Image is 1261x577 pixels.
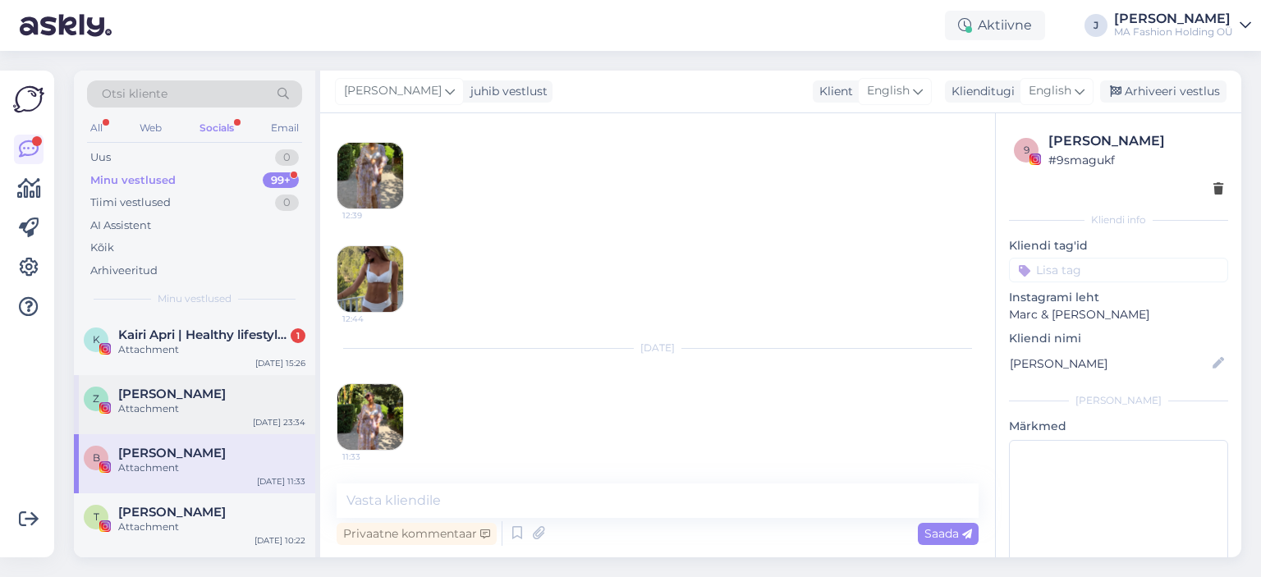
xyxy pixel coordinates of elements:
[344,82,442,100] span: [PERSON_NAME]
[1114,12,1251,39] a: [PERSON_NAME]MA Fashion Holding OÜ
[118,520,305,534] div: Attachment
[254,534,305,547] div: [DATE] 10:22
[337,246,403,312] img: attachment
[257,475,305,488] div: [DATE] 11:33
[1048,151,1223,169] div: # 9smagukf
[93,392,99,405] span: Z
[118,460,305,475] div: Attachment
[342,209,404,222] span: 12:39
[337,341,979,355] div: [DATE]
[342,313,404,325] span: 12:44
[945,11,1045,40] div: Aktiivne
[342,451,404,463] span: 11:33
[945,83,1015,100] div: Klienditugi
[196,117,237,139] div: Socials
[90,172,176,189] div: Minu vestlused
[924,526,972,541] span: Saada
[464,83,548,100] div: juhib vestlust
[1114,12,1233,25] div: [PERSON_NAME]
[253,416,305,428] div: [DATE] 23:34
[90,195,171,211] div: Tiimi vestlused
[1024,144,1029,156] span: 9
[1009,418,1228,435] p: Märkmed
[1100,80,1227,103] div: Arhiveeri vestlus
[158,291,232,306] span: Minu vestlused
[1084,14,1107,37] div: J
[118,387,226,401] span: ZHANNA DEMIR
[1009,306,1228,323] p: Marc & [PERSON_NAME]
[867,82,910,100] span: English
[1009,213,1228,227] div: Kliendi info
[337,143,403,208] img: attachment
[93,451,100,464] span: B
[813,83,853,100] div: Klient
[118,342,305,357] div: Attachment
[275,195,299,211] div: 0
[93,333,100,346] span: K
[118,505,226,520] span: Therese Sild
[90,218,151,234] div: AI Assistent
[90,263,158,279] div: Arhiveeritud
[1009,237,1228,254] p: Kliendi tag'id
[136,117,165,139] div: Web
[1010,355,1209,373] input: Lisa nimi
[94,511,99,523] span: T
[1114,25,1233,39] div: MA Fashion Holding OÜ
[87,117,106,139] div: All
[268,117,302,139] div: Email
[337,523,497,545] div: Privaatne kommentaar
[1009,393,1228,408] div: [PERSON_NAME]
[90,149,111,166] div: Uus
[1009,289,1228,306] p: Instagrami leht
[1009,258,1228,282] input: Lisa tag
[1048,131,1223,151] div: [PERSON_NAME]
[337,384,403,450] img: attachment
[102,85,167,103] span: Otsi kliente
[255,357,305,369] div: [DATE] 15:26
[263,172,299,189] div: 99+
[118,401,305,416] div: Attachment
[13,84,44,115] img: Askly Logo
[118,446,226,460] span: Bjørvika Undertøy
[1029,82,1071,100] span: English
[1009,330,1228,347] p: Kliendi nimi
[90,240,114,256] div: Kõik
[275,149,299,166] div: 0
[291,328,305,343] div: 1
[118,327,289,342] span: Kairi Apri | Healthy lifestyle routines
